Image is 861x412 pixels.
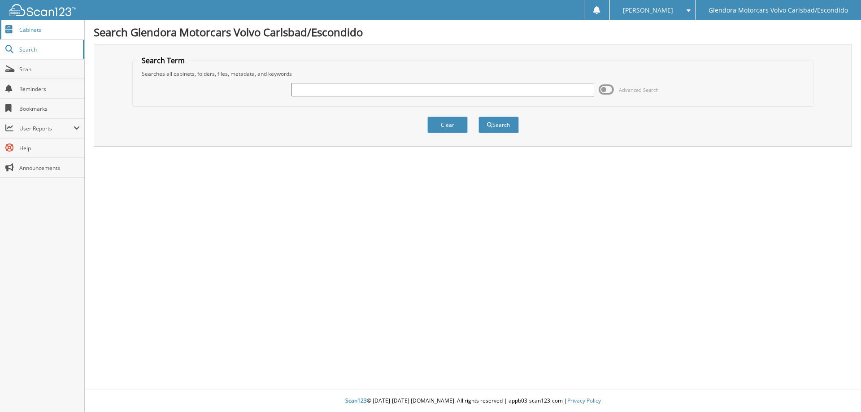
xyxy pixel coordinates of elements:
[19,144,80,152] span: Help
[137,70,809,78] div: Searches all cabinets, folders, files, metadata, and keywords
[19,65,80,73] span: Scan
[19,85,80,93] span: Reminders
[19,164,80,172] span: Announcements
[619,87,659,93] span: Advanced Search
[137,56,189,65] legend: Search Term
[19,105,80,113] span: Bookmarks
[567,397,601,404] a: Privacy Policy
[345,397,367,404] span: Scan123
[19,26,80,34] span: Cabinets
[623,8,673,13] span: [PERSON_NAME]
[427,117,468,133] button: Clear
[9,4,76,16] img: scan123-logo-white.svg
[19,46,78,53] span: Search
[85,390,861,412] div: © [DATE]-[DATE] [DOMAIN_NAME]. All rights reserved | appb03-scan123-com |
[19,125,74,132] span: User Reports
[94,25,852,39] h1: Search Glendora Motorcars Volvo Carlsbad/Escondido
[478,117,519,133] button: Search
[709,8,848,13] span: Glendora Motorcars Volvo Carlsbad/Escondido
